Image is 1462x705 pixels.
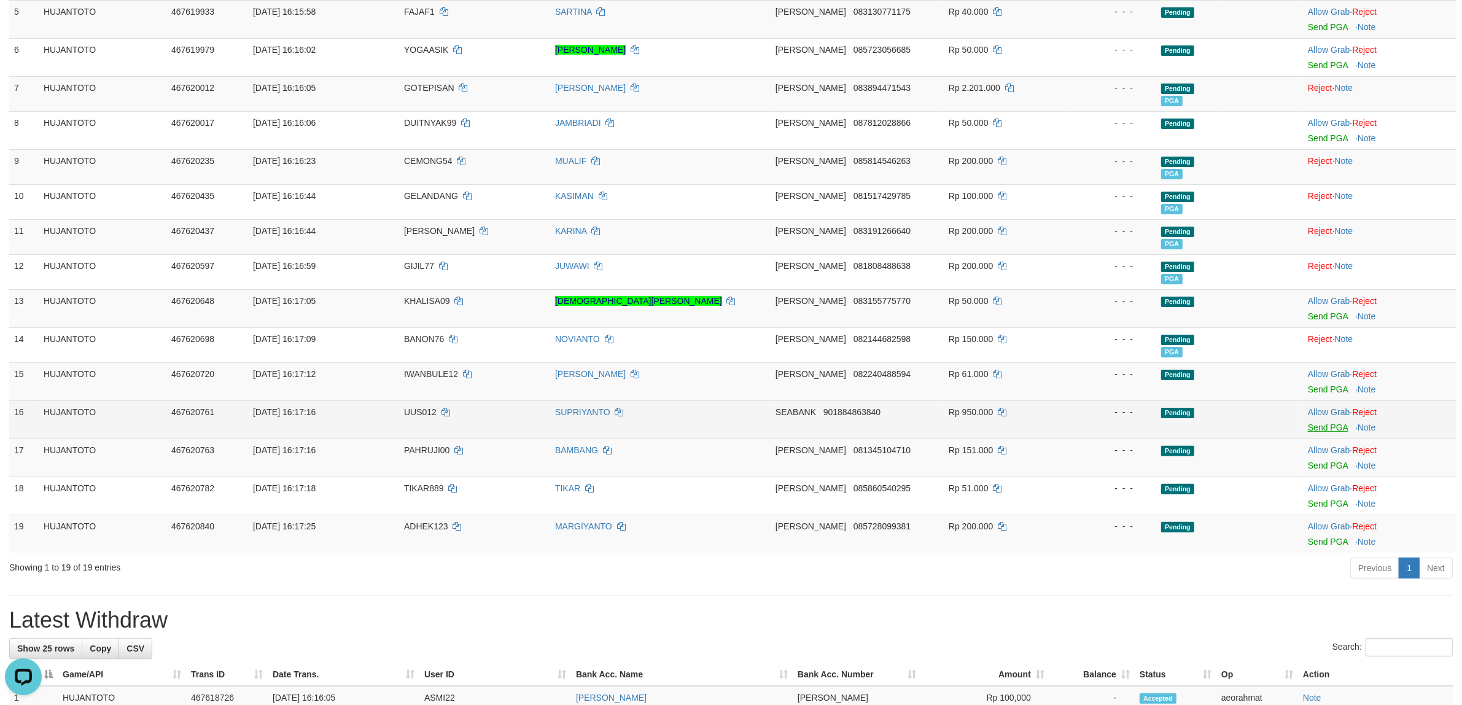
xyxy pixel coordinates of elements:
span: 467619933 [171,7,214,17]
td: HUJANTOTO [39,76,166,111]
a: Allow Grab [1308,407,1350,417]
span: Show 25 rows [17,644,74,653]
td: · [1303,111,1456,149]
span: SEABANK [776,407,816,417]
span: 467620017 [171,118,214,128]
span: Copy [90,644,111,653]
a: Reject [1352,445,1377,455]
span: Rp 51.000 [949,483,989,493]
span: 467620597 [171,261,214,271]
span: [DATE] 16:16:59 [253,261,316,271]
span: [PERSON_NAME] [776,156,846,166]
a: Send PGA [1308,60,1348,70]
a: Send PGA [1308,311,1348,321]
a: 1 [1399,558,1420,578]
span: [DATE] 16:16:23 [253,156,316,166]
a: Allow Grab [1308,483,1350,493]
span: [DATE] 16:17:16 [253,445,316,455]
a: Reject [1352,296,1377,306]
span: 467620698 [171,334,214,344]
span: [PERSON_NAME] [776,261,846,271]
span: · [1308,118,1352,128]
td: HUJANTOTO [39,289,166,327]
span: Pending [1161,370,1194,380]
div: - - - [1076,368,1151,380]
span: · [1308,7,1352,17]
span: 467620720 [171,369,214,379]
span: [PERSON_NAME] [798,693,868,703]
span: Copy 083894471543 to clipboard [853,83,911,93]
span: ADHEK123 [404,521,448,531]
span: PAHRUJI00 [404,445,449,455]
span: Pending [1161,297,1194,307]
td: · [1303,515,1456,553]
span: Pending [1161,446,1194,456]
a: BAMBANG [555,445,598,455]
span: Rp 200.000 [949,156,993,166]
span: GIJIL77 [404,261,434,271]
span: 467620235 [171,156,214,166]
span: 467620012 [171,83,214,93]
span: Copy 087812028866 to clipboard [853,118,911,128]
td: 9 [9,149,39,184]
span: Pending [1161,7,1194,18]
a: Note [1358,384,1376,394]
span: PGA [1161,274,1183,284]
span: [DATE] 16:17:12 [253,369,316,379]
td: HUJANTOTO [39,219,166,254]
td: HUJANTOTO [39,184,166,219]
span: [DATE] 16:17:16 [253,407,316,417]
a: Note [1358,423,1376,432]
span: DUITNYAK99 [404,118,456,128]
a: Copy [82,638,119,659]
span: [DATE] 16:17:05 [253,296,316,306]
span: YOGAASIK [404,45,448,55]
span: Pending [1161,119,1194,129]
a: Reject [1308,156,1332,166]
a: Note [1358,60,1376,70]
a: Send PGA [1308,22,1348,32]
th: Bank Acc. Number: activate to sort column ascending [793,663,921,686]
span: Copy 082144682598 to clipboard [853,334,911,344]
a: JUWAWI [555,261,589,271]
span: Pending [1161,335,1194,345]
span: [DATE] 16:16:06 [253,118,316,128]
span: Copy 085728099381 to clipboard [853,521,911,531]
span: CSV [126,644,144,653]
span: Rp 950.000 [949,407,993,417]
a: Reject [1352,521,1377,531]
a: Reject [1308,261,1332,271]
td: HUJANTOTO [39,149,166,184]
div: - - - [1076,295,1151,307]
a: [PERSON_NAME] [555,369,626,379]
td: · [1303,438,1456,477]
span: Copy 081345104710 to clipboard [853,445,911,455]
a: Next [1419,558,1453,578]
span: · [1308,521,1352,531]
div: - - - [1076,44,1151,56]
a: Reject [1352,483,1377,493]
span: Copy 085860540295 to clipboard [853,483,911,493]
a: Allow Grab [1308,45,1350,55]
span: PGA [1161,204,1183,214]
td: · [1303,38,1456,76]
a: SUPRIYANTO [555,407,610,417]
a: CSV [119,638,152,659]
span: Rp 40.000 [949,7,989,17]
div: - - - [1076,520,1151,532]
span: Copy 083191266640 to clipboard [853,226,911,236]
td: · [1303,149,1456,184]
td: HUJANTOTO [39,400,166,438]
td: 11 [9,219,39,254]
a: NOVIANTO [555,334,600,344]
div: - - - [1076,406,1151,418]
span: · [1308,483,1352,493]
span: Pending [1161,227,1194,237]
a: Reject [1308,191,1332,201]
a: SARTINA [555,7,592,17]
span: [PERSON_NAME] [404,226,475,236]
td: · [1303,400,1456,438]
a: Allow Grab [1308,445,1350,455]
span: Rp 200.000 [949,226,993,236]
a: Reject [1308,226,1332,236]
